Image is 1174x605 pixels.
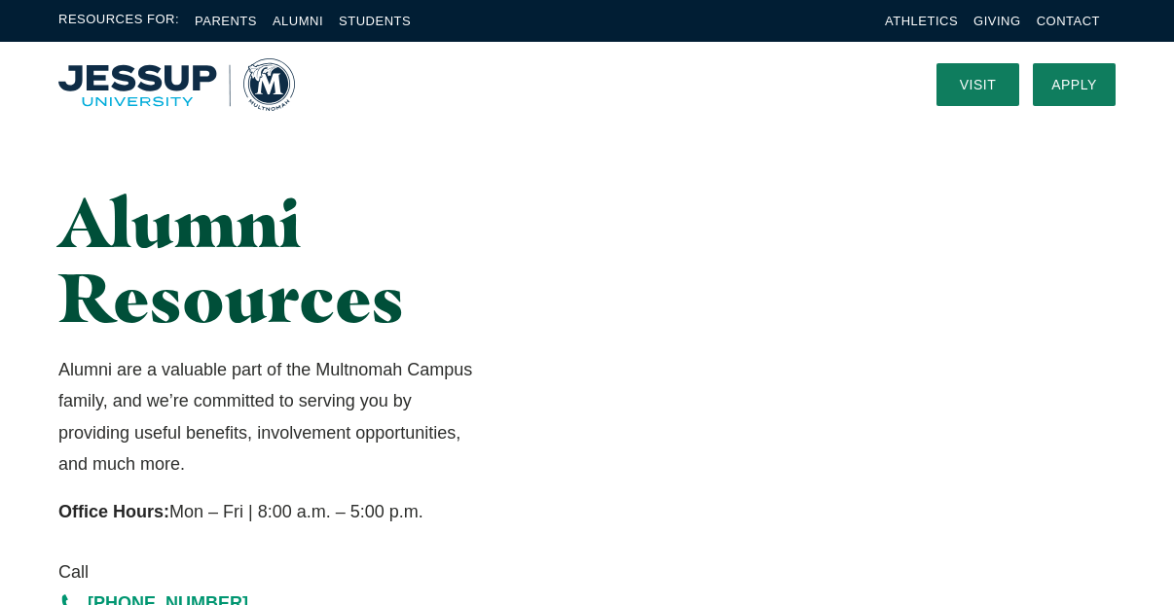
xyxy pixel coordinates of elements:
a: Visit [936,63,1019,106]
p: Mon – Fri | 8:00 a.m. – 5:00 p.m. [58,496,478,527]
h1: Alumni Resources [58,185,478,335]
a: Students [339,14,411,28]
p: Alumni are a valuable part of the Multnomah Campus family, and we’re committed to serving you by ... [58,354,478,480]
img: Multnomah University Logo [58,58,295,111]
span: Resources For: [58,10,179,32]
strong: Office Hours: [58,502,169,521]
a: Home [58,58,295,111]
a: Contact [1037,14,1100,28]
a: Parents [195,14,257,28]
img: Two Graduates Laughing [553,185,1116,510]
a: Apply [1033,63,1116,106]
a: Giving [973,14,1021,28]
a: Alumni [273,14,323,28]
a: Athletics [885,14,958,28]
span: Call [58,556,478,587]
